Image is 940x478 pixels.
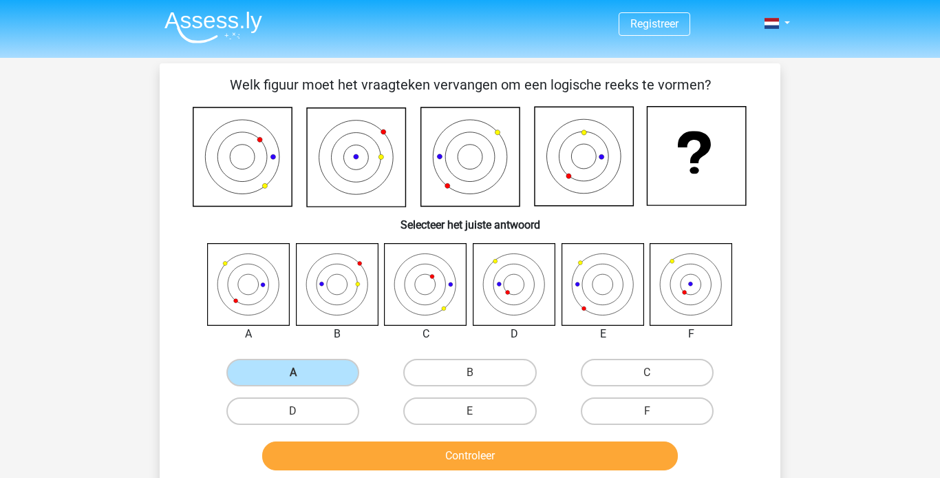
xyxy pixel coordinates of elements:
label: F [581,397,714,425]
div: A [197,326,301,342]
label: E [403,397,536,425]
div: D [462,326,566,342]
h6: Selecteer het juiste antwoord [182,207,758,231]
img: Assessly [164,11,262,43]
div: C [374,326,478,342]
label: A [226,359,359,386]
a: Registreer [630,17,679,30]
label: D [226,397,359,425]
button: Controleer [262,441,679,470]
div: E [551,326,655,342]
div: F [639,326,743,342]
div: B [286,326,389,342]
label: C [581,359,714,386]
label: B [403,359,536,386]
p: Welk figuur moet het vraagteken vervangen om een logische reeks te vormen? [182,74,758,95]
